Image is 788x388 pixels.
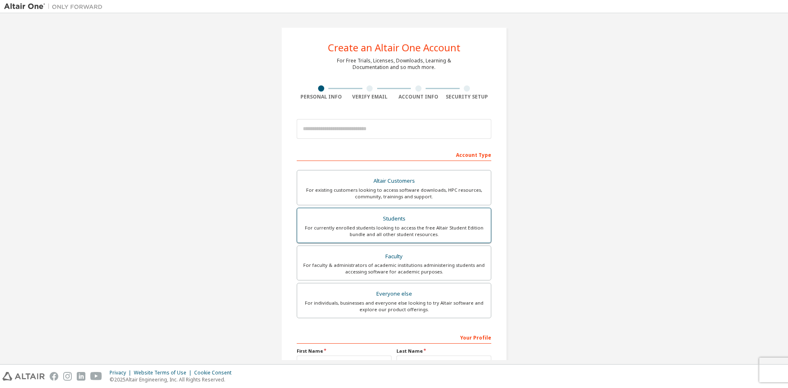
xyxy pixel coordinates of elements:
[302,187,486,200] div: For existing customers looking to access software downloads, HPC resources, community, trainings ...
[302,288,486,300] div: Everyone else
[50,372,58,381] img: facebook.svg
[297,94,346,100] div: Personal Info
[337,57,451,71] div: For Free Trials, Licenses, Downloads, Learning & Documentation and so much more.
[134,370,194,376] div: Website Terms of Use
[394,94,443,100] div: Account Info
[110,376,236,383] p: © 2025 Altair Engineering, Inc. All Rights Reserved.
[63,372,72,381] img: instagram.svg
[297,148,491,161] div: Account Type
[4,2,107,11] img: Altair One
[77,372,85,381] img: linkedin.svg
[443,94,492,100] div: Security Setup
[2,372,45,381] img: altair_logo.svg
[194,370,236,376] div: Cookie Consent
[302,251,486,262] div: Faculty
[90,372,102,381] img: youtube.svg
[302,225,486,238] div: For currently enrolled students looking to access the free Altair Student Edition bundle and all ...
[297,348,392,354] label: First Name
[302,300,486,313] div: For individuals, businesses and everyone else looking to try Altair software and explore our prod...
[302,262,486,275] div: For faculty & administrators of academic institutions administering students and accessing softwa...
[396,348,491,354] label: Last Name
[302,175,486,187] div: Altair Customers
[297,331,491,344] div: Your Profile
[328,43,460,53] div: Create an Altair One Account
[302,213,486,225] div: Students
[346,94,394,100] div: Verify Email
[110,370,134,376] div: Privacy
